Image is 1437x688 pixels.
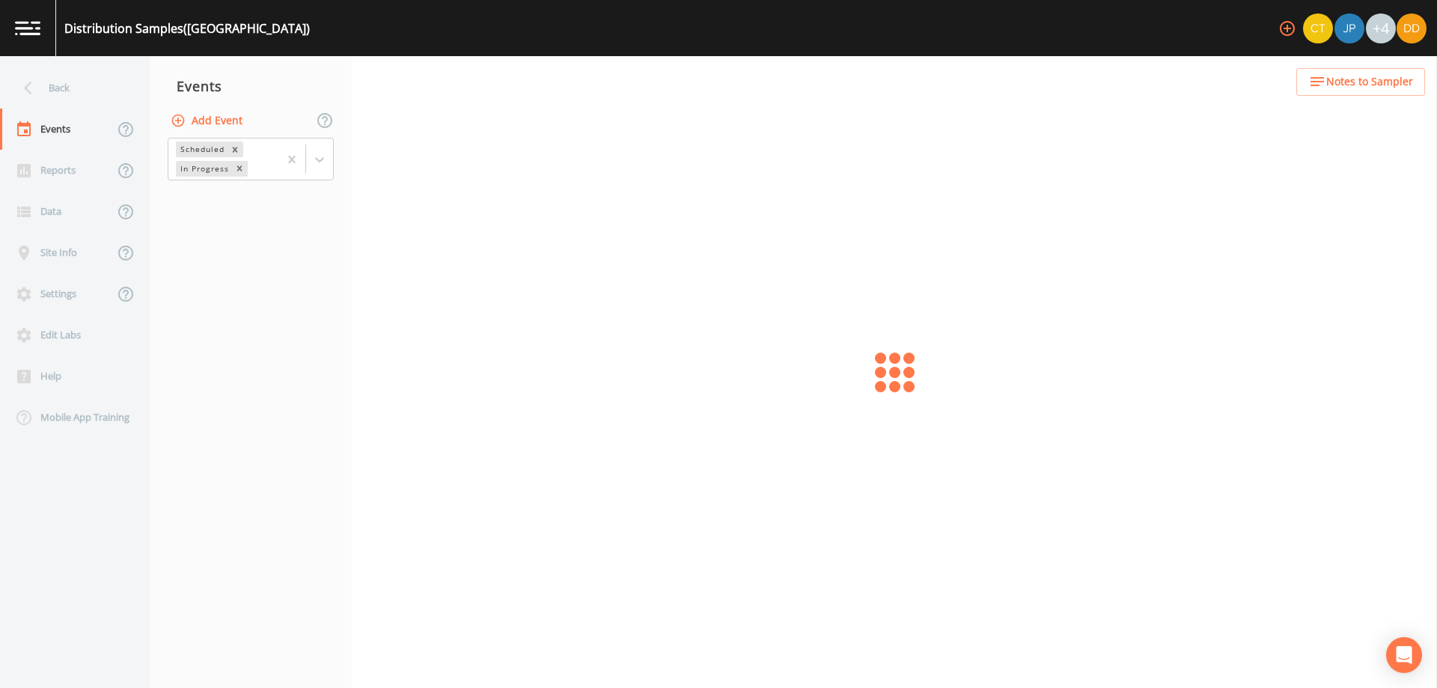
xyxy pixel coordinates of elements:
div: Chris Tobin [1302,13,1334,43]
button: Add Event [168,107,248,135]
div: Open Intercom Messenger [1386,637,1422,673]
div: In Progress [176,161,231,177]
img: 7f2cab73c0e50dc3fbb7023805f649db [1303,13,1333,43]
span: Notes to Sampler [1326,73,1413,91]
div: Joshua gere Paul [1334,13,1365,43]
div: Remove In Progress [231,161,248,177]
div: Remove Scheduled [227,141,243,157]
button: Notes to Sampler [1296,68,1425,96]
div: Events [150,67,352,105]
img: 41241ef155101aa6d92a04480b0d0000 [1334,13,1364,43]
div: Distribution Samples ([GEOGRAPHIC_DATA]) [64,19,310,37]
img: logo [15,21,40,35]
div: Scheduled [176,141,227,157]
div: +4 [1366,13,1396,43]
img: 7d98d358f95ebe5908e4de0cdde0c501 [1397,13,1427,43]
